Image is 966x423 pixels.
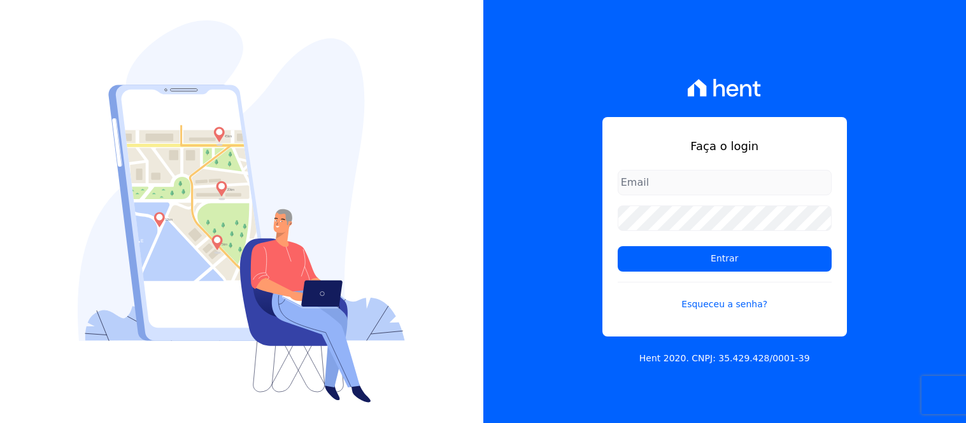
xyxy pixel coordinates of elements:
h1: Faça o login [618,137,832,155]
input: Entrar [618,246,832,272]
img: Login [78,20,405,403]
input: Email [618,170,832,195]
a: Esqueceu a senha? [618,282,832,311]
p: Hent 2020. CNPJ: 35.429.428/0001-39 [639,352,810,365]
